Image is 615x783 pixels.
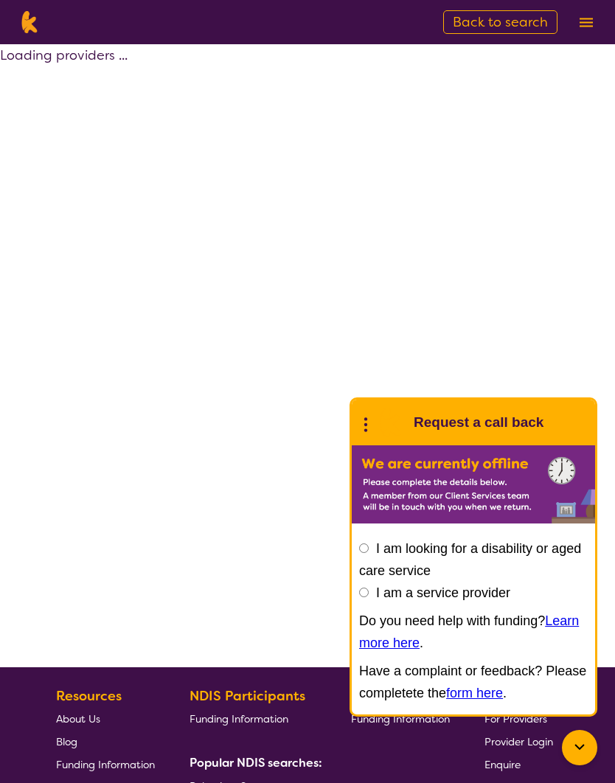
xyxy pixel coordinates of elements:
a: form here [446,686,503,700]
b: Popular NDIS searches: [190,755,322,770]
span: Enquire [484,758,521,771]
label: I am a service provider [376,585,510,600]
span: About Us [56,712,100,725]
a: Provider Login [484,730,553,753]
img: Karista offline chat form to request call back [352,445,595,523]
a: Funding Information [56,753,155,776]
a: Enquire [484,753,553,776]
b: Resources [56,687,122,705]
a: Funding Information [190,707,316,730]
p: Have a complaint or feedback? Please completete the . [359,660,588,704]
img: menu [580,18,593,27]
span: Funding Information [351,712,450,725]
img: Karista logo [18,11,41,33]
span: For Providers [484,712,547,725]
b: NDIS Participants [190,687,305,705]
a: Blog [56,730,155,753]
label: I am looking for a disability or aged care service [359,541,581,578]
span: Funding Information [190,712,288,725]
a: For Providers [484,707,553,730]
a: Funding Information [351,707,450,730]
p: Do you need help with funding? . [359,610,588,654]
img: Karista [375,408,405,437]
h1: Request a call back [414,411,543,434]
span: Provider Login [484,735,553,748]
span: Funding Information [56,758,155,771]
span: Blog [56,735,77,748]
a: Back to search [443,10,557,34]
a: About Us [56,707,155,730]
span: Back to search [453,13,548,31]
